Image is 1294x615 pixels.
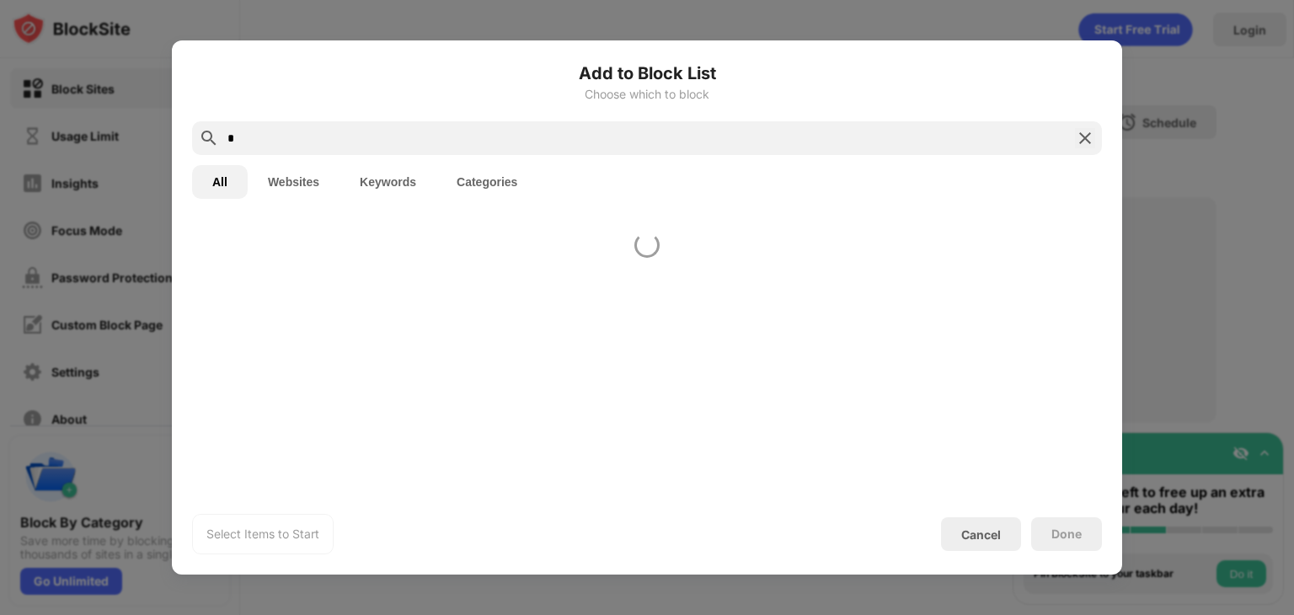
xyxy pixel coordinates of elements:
[192,165,248,199] button: All
[340,165,436,199] button: Keywords
[192,61,1102,86] h6: Add to Block List
[1051,527,1082,541] div: Done
[248,165,340,199] button: Websites
[961,527,1001,542] div: Cancel
[199,128,219,148] img: search.svg
[206,526,319,543] div: Select Items to Start
[192,88,1102,101] div: Choose which to block
[1075,128,1095,148] img: search-close
[436,165,537,199] button: Categories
